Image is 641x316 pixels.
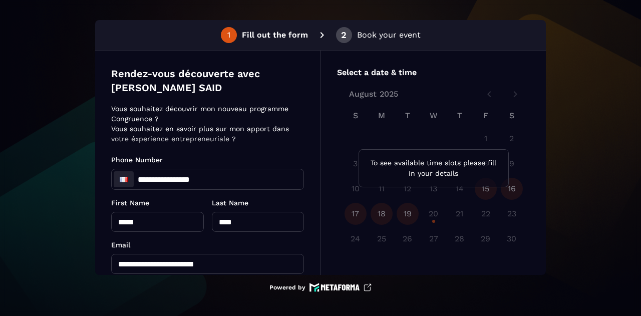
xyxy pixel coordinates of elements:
[111,156,163,164] span: Phone Number
[242,29,308,41] p: Fill out the form
[341,31,347,40] div: 2
[114,171,134,187] div: France: + 33
[269,283,372,292] a: Powered by
[111,67,304,95] p: Rendez-vous découverte avec [PERSON_NAME] SAID
[227,31,230,40] div: 1
[212,199,248,207] span: Last Name
[367,158,500,179] p: To see available time slots please fill in your details
[337,67,530,79] p: Select a date & time
[357,29,421,41] p: Book your event
[269,283,305,291] p: Powered by
[111,241,130,249] span: Email
[111,199,149,207] span: First Name
[111,104,301,144] p: Vous souhaitez découvrir mon nouveau programme Congruence ? Vous souhaitez en savoir plus sur mon...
